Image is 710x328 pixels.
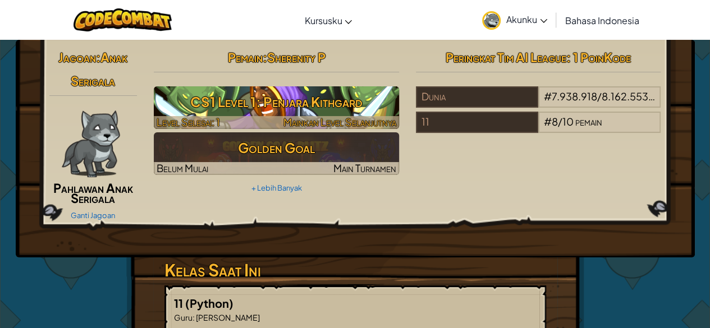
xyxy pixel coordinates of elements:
[154,135,399,160] h3: Golden Goal
[157,116,220,128] span: Level Selesai: 1
[558,115,562,128] span: /
[267,49,325,65] span: Sherenity P
[560,5,645,35] a: Bahasa Indonesia
[74,8,172,31] img: CodeCombat logo
[544,90,552,103] span: #
[416,112,538,133] div: 11
[446,49,566,65] span: Peringkat Tim AI League
[58,49,96,65] span: Jagoan
[416,97,661,110] a: Dunia#7.938.918/8.162.553pemain
[154,86,399,129] a: Mainkan Level Selanjutnya
[299,5,358,35] a: Kursusku
[602,90,655,103] span: 8.162.553
[506,13,547,25] span: Akunku
[416,122,661,135] a: 11#8/10pemain
[552,115,558,128] span: 8
[477,2,553,38] a: Akunku
[227,49,262,65] span: Pemain
[283,116,396,128] span: Mainkan Level Selanjutnya
[53,180,133,206] span: Pahlawan Anak Serigala
[565,15,639,26] span: Bahasa Indonesia
[154,132,399,175] a: Golden GoalBelum MulaiMain Turnamen
[566,49,631,65] span: : 1 PoinKode
[251,183,301,192] a: + Lebih Banyak
[304,15,342,26] span: Kursusku
[96,49,100,65] span: :
[544,115,552,128] span: #
[333,161,396,174] span: Main Turnamen
[562,115,574,128] span: 10
[154,89,399,114] h3: CS1 Level 1: Penjara Kithgard
[62,110,120,177] img: wolf-pup-paper-doll.png
[71,211,115,220] a: Ganti Jagoan
[154,86,399,129] img: CS1 Level 1: Penjara Kithgard
[597,90,602,103] span: /
[575,115,602,128] span: pemain
[164,257,546,283] h3: Kelas Saat Ini
[157,161,208,174] span: Belum Mulai
[482,11,501,30] img: avatar
[416,86,538,108] div: Dunia
[552,90,597,103] span: 7.938.918
[262,49,267,65] span: :
[154,132,399,175] img: Golden Goal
